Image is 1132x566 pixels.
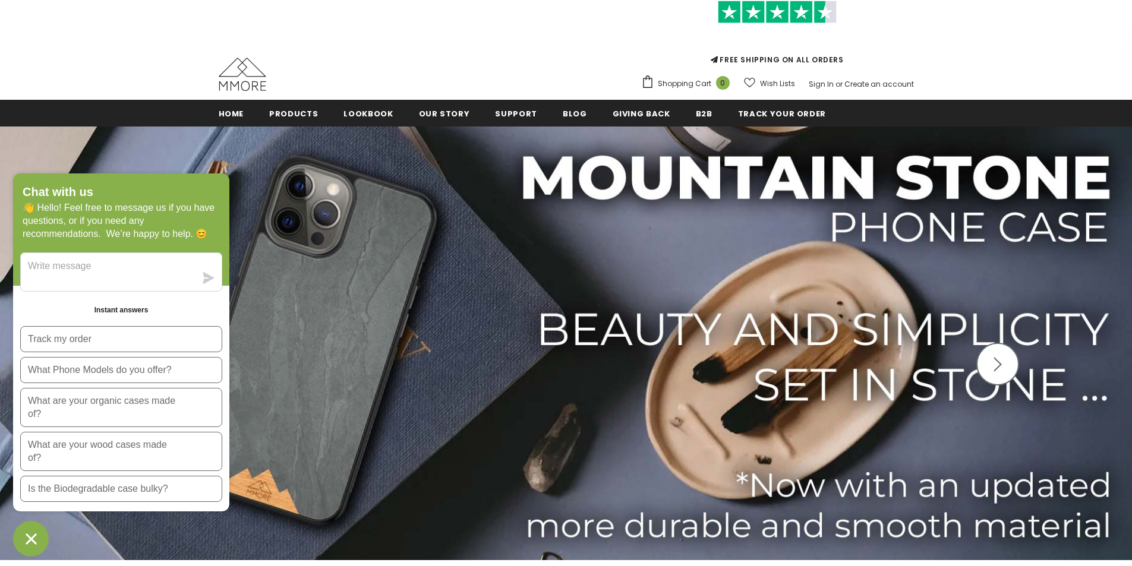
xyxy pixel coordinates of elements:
[738,108,826,119] span: Track your order
[269,100,318,127] a: Products
[809,79,834,89] a: Sign In
[716,76,730,90] span: 0
[419,108,470,119] span: Our Story
[563,108,587,119] span: Blog
[563,100,587,127] a: Blog
[641,75,736,93] a: Shopping Cart 0
[760,78,795,90] span: Wish Lists
[343,108,393,119] span: Lookbook
[844,79,914,89] a: Create an account
[835,79,843,89] span: or
[718,1,837,24] img: Trust Pilot Stars
[10,173,233,556] inbox-online-store-chat: Shopify online store chat
[613,108,670,119] span: Giving back
[269,108,318,119] span: Products
[219,58,266,91] img: MMORE Cases
[343,100,393,127] a: Lookbook
[641,6,914,65] span: FREE SHIPPING ON ALL ORDERS
[738,100,826,127] a: Track your order
[219,108,244,119] span: Home
[744,73,795,94] a: Wish Lists
[641,23,914,54] iframe: Customer reviews powered by Trustpilot
[613,100,670,127] a: Giving back
[658,78,711,90] span: Shopping Cart
[696,108,712,119] span: B2B
[419,100,470,127] a: Our Story
[495,100,537,127] a: support
[696,100,712,127] a: B2B
[495,108,537,119] span: support
[219,100,244,127] a: Home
